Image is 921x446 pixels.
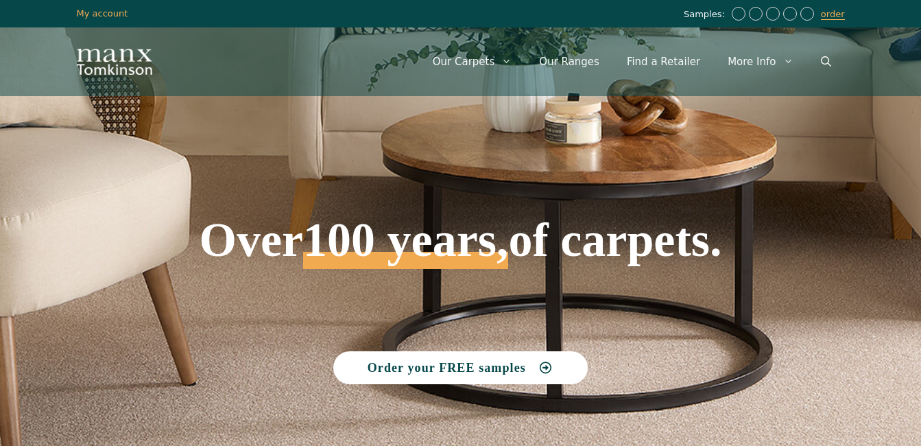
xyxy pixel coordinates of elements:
[368,362,526,374] span: Order your FREE samples
[807,41,845,82] a: Open Search Bar
[419,41,845,82] nav: Primary
[821,9,845,20] a: order
[333,351,588,384] a: Order your FREE samples
[419,41,526,82] a: Our Carpets
[684,9,728,21] span: Samples:
[77,8,128,19] a: My account
[714,41,806,82] a: More Info
[613,41,714,82] a: Find a Retailer
[77,117,845,269] h1: Over of carpets.
[525,41,613,82] a: Our Ranges
[303,228,508,269] span: 100 years,
[77,49,152,75] img: Manx Tomkinson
